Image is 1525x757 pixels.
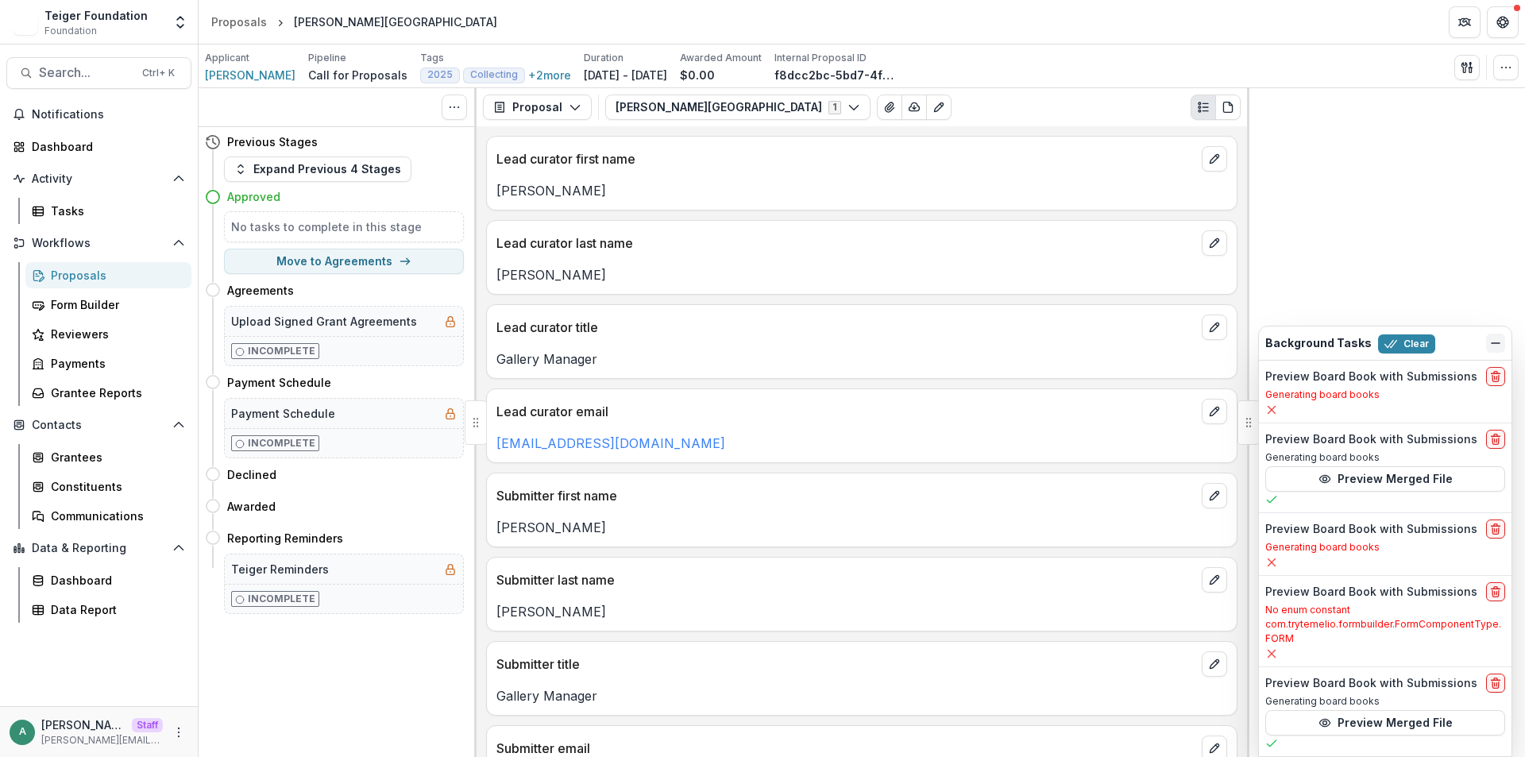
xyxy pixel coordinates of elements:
[1202,483,1227,508] button: edit
[584,67,667,83] p: [DATE] - [DATE]
[1449,6,1481,38] button: Partners
[6,133,191,160] a: Dashboard
[308,67,407,83] p: Call for Proposals
[25,567,191,593] a: Dashboard
[227,282,294,299] h4: Agreements
[427,69,453,80] span: 2025
[496,686,1227,705] p: Gallery Manager
[420,51,444,65] p: Tags
[496,570,1195,589] p: Submitter last name
[211,14,267,30] div: Proposals
[32,237,166,250] span: Workflows
[496,518,1227,537] p: [PERSON_NAME]
[51,572,179,589] div: Dashboard
[1378,334,1435,353] button: Clear
[605,95,871,120] button: [PERSON_NAME][GEOGRAPHIC_DATA]1
[1191,95,1216,120] button: Plaintext view
[1265,603,1505,646] p: No enum constant com.trytemelio.formbuilder.FormComponentType.FORM
[6,412,191,438] button: Open Contacts
[25,444,191,470] a: Grantees
[39,65,133,80] span: Search...
[41,733,163,747] p: [PERSON_NAME][EMAIL_ADDRESS][DOMAIN_NAME]
[1215,95,1241,120] button: PDF view
[44,24,97,38] span: Foundation
[19,727,26,737] div: anveet@trytemelio.com
[51,478,179,495] div: Constituents
[231,313,417,330] h5: Upload Signed Grant Agreements
[1265,677,1477,690] h2: Preview Board Book with Submissions
[1265,388,1505,402] p: Generating board books
[926,95,952,120] button: Edit as form
[496,181,1227,200] p: [PERSON_NAME]
[1202,230,1227,256] button: edit
[248,344,315,358] p: Incomplete
[25,503,191,529] a: Communications
[224,249,464,274] button: Move to Agreements
[205,51,249,65] p: Applicant
[231,218,457,235] h5: No tasks to complete in this stage
[442,95,467,120] button: Toggle View Cancelled Tasks
[496,318,1195,337] p: Lead curator title
[169,723,188,742] button: More
[483,95,592,120] button: Proposal
[774,51,867,65] p: Internal Proposal ID
[227,133,318,150] h4: Previous Stages
[1486,334,1505,353] button: Dismiss
[1265,450,1505,465] p: Generating board books
[1486,582,1505,601] button: delete
[1265,585,1477,599] h2: Preview Board Book with Submissions
[227,188,280,205] h4: Approved
[227,374,331,391] h4: Payment Schedule
[1202,315,1227,340] button: edit
[1202,567,1227,593] button: edit
[32,138,179,155] div: Dashboard
[32,419,166,432] span: Contacts
[231,561,329,577] h5: Teiger Reminders
[132,718,163,732] p: Staff
[51,203,179,219] div: Tasks
[1265,523,1477,536] h2: Preview Board Book with Submissions
[680,51,762,65] p: Awarded Amount
[1265,370,1477,384] h2: Preview Board Book with Submissions
[1265,433,1477,446] h2: Preview Board Book with Submissions
[25,473,191,500] a: Constituents
[680,67,715,83] p: $0.00
[25,380,191,406] a: Grantee Reports
[1486,430,1505,449] button: delete
[1487,6,1519,38] button: Get Help
[1265,337,1372,350] h2: Background Tasks
[877,95,902,120] button: View Attached Files
[224,156,411,182] button: Expand Previous 4 Stages
[1265,694,1505,709] p: Generating board books
[496,655,1195,674] p: Submitter title
[51,508,179,524] div: Communications
[139,64,178,82] div: Ctrl + K
[205,10,504,33] nav: breadcrumb
[248,436,315,450] p: Incomplete
[227,530,343,547] h4: Reporting Reminders
[496,350,1227,369] p: Gallery Manager
[32,542,166,555] span: Data & Reporting
[496,486,1195,505] p: Submitter first name
[1486,367,1505,386] button: delete
[51,449,179,465] div: Grantees
[25,350,191,377] a: Payments
[51,355,179,372] div: Payments
[496,602,1227,621] p: [PERSON_NAME]
[6,57,191,89] button: Search...
[13,10,38,35] img: Teiger Foundation
[51,267,179,284] div: Proposals
[1202,146,1227,172] button: edit
[774,67,894,83] p: f8dcc2bc-5bd7-4f70-b2ec-59a99c859506
[41,716,125,733] p: [PERSON_NAME][EMAIL_ADDRESS][DOMAIN_NAME]
[25,321,191,347] a: Reviewers
[25,597,191,623] a: Data Report
[205,67,295,83] a: [PERSON_NAME]
[470,69,518,80] span: Collecting
[496,149,1195,168] p: Lead curator first name
[496,435,725,451] a: [EMAIL_ADDRESS][DOMAIN_NAME]
[294,14,497,30] div: [PERSON_NAME][GEOGRAPHIC_DATA]
[584,51,624,65] p: Duration
[248,592,315,606] p: Incomplete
